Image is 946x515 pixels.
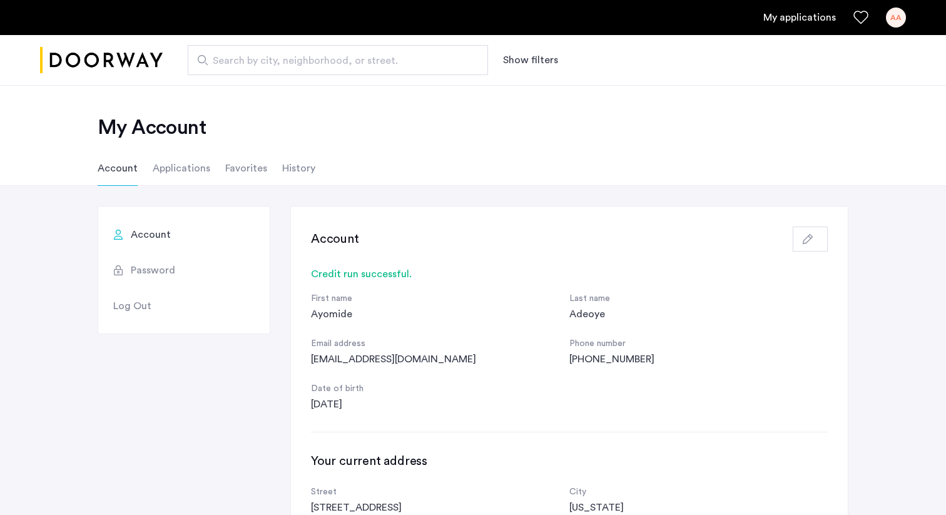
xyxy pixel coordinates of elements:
a: Favorites [853,10,868,25]
div: Email address [311,337,569,352]
h2: My Account [98,115,848,140]
li: Favorites [225,151,267,186]
div: AA [886,8,906,28]
div: Adeoye [569,307,828,322]
div: Date of birth [311,382,569,397]
a: Cazamio logo [40,37,163,84]
h3: Account [311,230,359,248]
h3: Your current address [311,452,828,470]
input: Apartment Search [188,45,488,75]
div: Ayomide [311,307,569,322]
div: Phone number [569,337,828,352]
span: Search by city, neighborhood, or street. [213,53,453,68]
div: [DATE] [311,397,569,412]
div: [STREET_ADDRESS] [311,500,569,515]
li: Applications [153,151,210,186]
li: Account [98,151,138,186]
div: [PHONE_NUMBER] [569,352,828,367]
li: History [282,151,315,186]
img: logo [40,37,163,84]
a: My application [763,10,836,25]
div: Street [311,485,569,500]
button: Show or hide filters [503,53,558,68]
div: Last name [569,292,828,307]
div: [US_STATE] [569,500,828,515]
div: [EMAIL_ADDRESS][DOMAIN_NAME] [311,352,569,367]
span: Log Out [113,298,151,314]
div: City [569,485,828,500]
span: Password [131,263,175,278]
div: Credit run successful. [311,267,828,282]
div: First name [311,292,569,307]
iframe: chat widget [893,465,933,502]
button: button [793,227,828,252]
span: Account [131,227,171,242]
